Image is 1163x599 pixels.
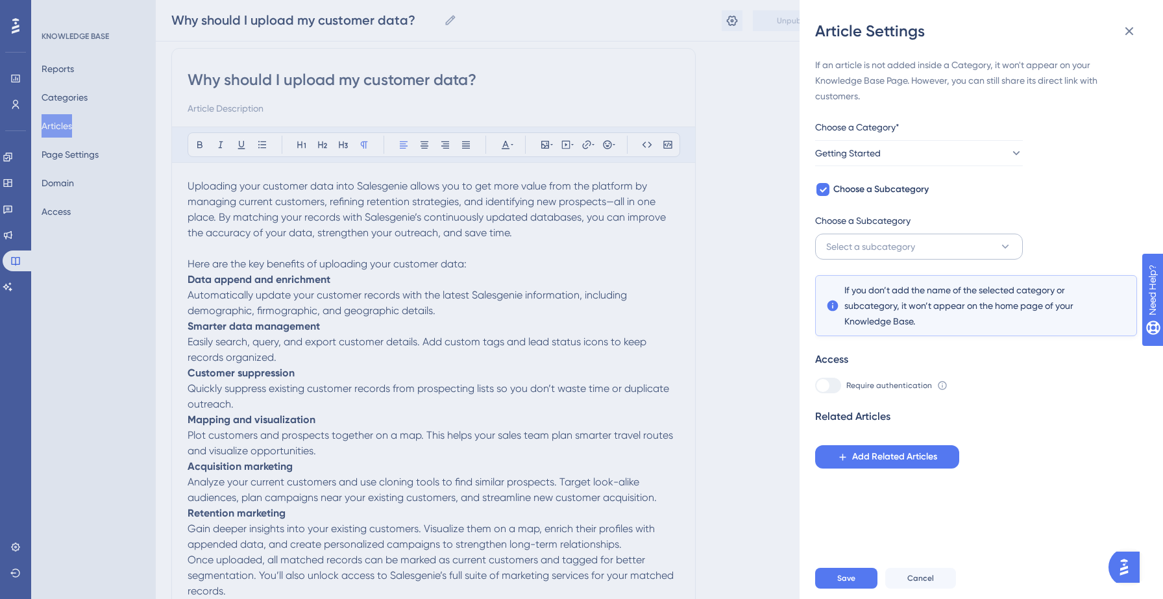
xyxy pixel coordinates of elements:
[815,145,881,161] span: Getting Started
[815,234,1023,260] button: Select a subcategory
[907,573,934,583] span: Cancel
[885,568,956,589] button: Cancel
[815,352,848,367] div: Access
[833,182,929,197] span: Choose a Subcategory
[815,119,900,135] span: Choose a Category*
[815,445,959,469] button: Add Related Articles
[815,140,1023,166] button: Getting Started
[815,213,911,228] span: Choose a Subcategory
[31,3,81,19] span: Need Help?
[1108,548,1147,587] iframe: UserGuiding AI Assistant Launcher
[844,282,1108,329] span: If you don’t add the name of the selected category or subcategory, it won’t appear on the home pa...
[815,568,877,589] button: Save
[846,380,932,391] span: Require authentication
[852,449,937,465] span: Add Related Articles
[837,573,855,583] span: Save
[815,21,1147,42] div: Article Settings
[815,409,890,424] div: Related Articles
[815,57,1137,104] div: If an article is not added inside a Category, it won't appear on your Knowledge Base Page. Howeve...
[826,239,915,254] span: Select a subcategory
